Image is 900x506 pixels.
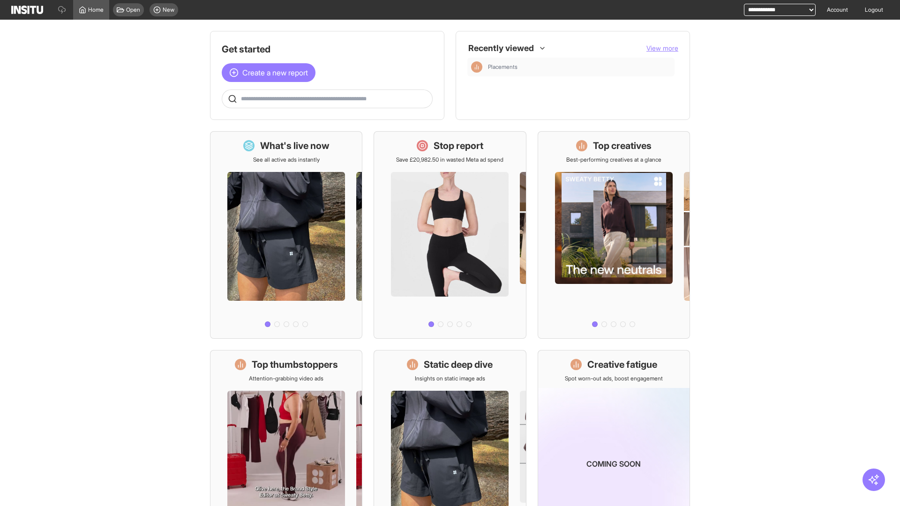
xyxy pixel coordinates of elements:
a: Stop reportSave £20,982.50 in wasted Meta ad spend [374,131,526,339]
h1: Top creatives [593,139,652,152]
h1: Static deep dive [424,358,493,371]
div: Insights [471,61,482,73]
h1: Top thumbstoppers [252,358,338,371]
span: Create a new report [242,67,308,78]
img: Logo [11,6,43,14]
button: View more [646,44,678,53]
p: Save £20,982.50 in wasted Meta ad spend [396,156,503,164]
span: Placements [488,63,671,71]
p: See all active ads instantly [253,156,320,164]
h1: Get started [222,43,433,56]
p: Attention-grabbing video ads [249,375,323,382]
p: Insights on static image ads [415,375,485,382]
span: Home [88,6,104,14]
button: Create a new report [222,63,315,82]
a: Top creativesBest-performing creatives at a glance [538,131,690,339]
h1: Stop report [434,139,483,152]
span: Placements [488,63,517,71]
p: Best-performing creatives at a glance [566,156,661,164]
h1: What's live now [260,139,330,152]
span: View more [646,44,678,52]
span: Open [126,6,140,14]
a: What's live nowSee all active ads instantly [210,131,362,339]
span: New [163,6,174,14]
